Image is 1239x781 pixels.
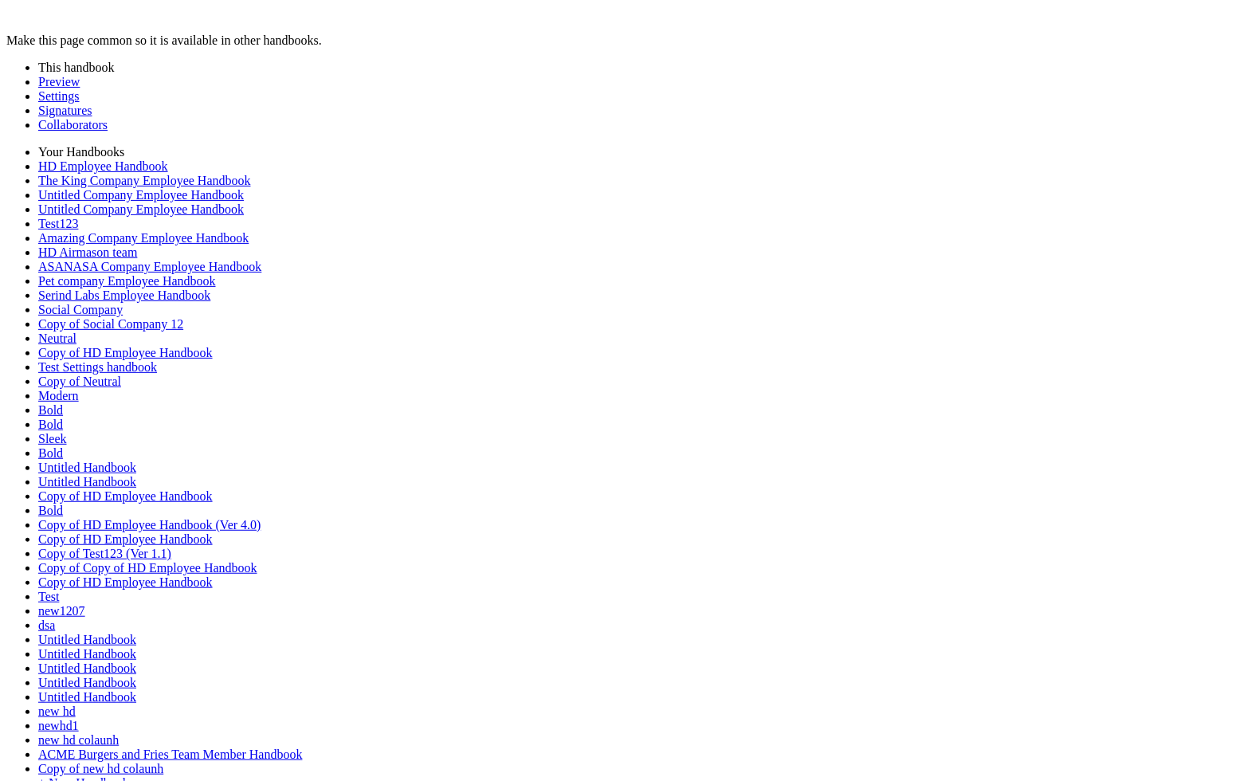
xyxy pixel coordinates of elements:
[38,375,121,388] a: Copy of Neutral
[38,690,136,704] a: Untitled Handbook
[38,432,67,445] a: Sleek
[38,202,244,216] a: Untitled Company Employee Handbook
[38,489,213,503] a: Copy of HD Employee Handbook
[38,547,171,560] a: Copy of Test123 (Ver 1.1)
[38,61,1233,75] li: This handbook
[38,719,79,732] a: newhd1
[38,733,119,747] a: new hd colaunh
[38,748,303,761] a: ACME Burgers and Fries Team Member Handbook
[38,661,136,675] a: Untitled Handbook
[38,504,63,517] a: Bold
[38,403,63,417] a: Bold
[38,461,136,474] a: Untitled Handbook
[38,260,261,273] a: ASANASA Company Employee Handbook
[38,89,80,103] a: Settings
[38,217,78,230] a: Test123
[38,518,261,532] a: Copy of HD Employee Handbook (Ver 4.0)
[38,274,216,288] a: Pet company Employee Handbook
[38,762,163,775] a: Copy of new hd colaunh
[38,532,213,546] a: Copy of HD Employee Handbook
[38,245,137,259] a: HD Airmason team
[38,561,257,575] a: Copy of Copy of HD Employee Handbook
[38,188,244,202] a: Untitled Company Employee Handbook
[38,590,59,603] a: Test
[38,618,55,632] a: dsa
[38,575,213,589] a: Copy of HD Employee Handbook
[38,231,249,245] a: Amazing Company Employee Handbook
[38,360,157,374] a: Test Settings handbook
[38,75,80,88] a: Preview
[38,346,213,359] a: Copy of HD Employee Handbook
[38,288,210,302] a: Serind Labs Employee Handbook
[38,446,63,460] a: Bold
[38,332,76,345] a: Neutral
[38,145,1233,159] li: Your Handbooks
[6,33,1233,48] div: Make this page common so it is available in other handbooks.
[38,159,168,173] a: HD Employee Handbook
[38,104,92,117] a: Signatures
[38,303,123,316] a: Social Company
[38,647,136,661] a: Untitled Handbook
[38,604,85,618] a: new1207
[38,418,63,431] a: Bold
[38,389,79,402] a: Modern
[38,676,136,689] a: Untitled Handbook
[38,174,251,187] a: The King Company Employee Handbook
[38,317,183,331] a: Copy of Social Company 12
[38,633,136,646] a: Untitled Handbook
[38,704,76,718] a: new hd
[38,118,108,131] a: Collaborators
[38,475,136,489] a: Untitled Handbook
